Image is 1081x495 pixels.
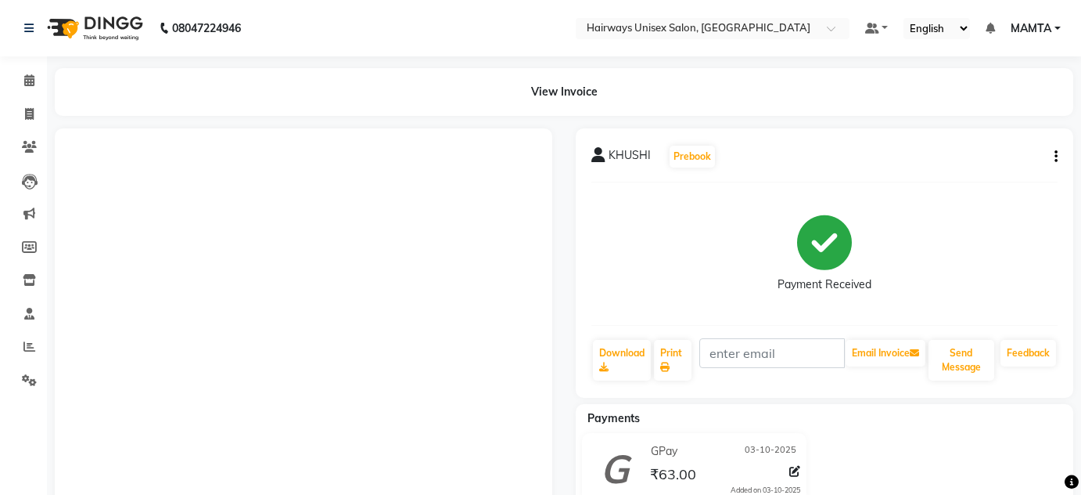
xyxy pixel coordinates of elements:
[670,146,715,168] button: Prebook
[1000,340,1056,367] a: Feedback
[651,443,677,460] span: GPay
[609,147,651,169] span: KHUSHI
[1011,20,1051,37] span: MAMTA
[172,6,241,50] b: 08047224946
[846,340,925,367] button: Email Invoice
[55,68,1073,116] div: View Invoice
[654,340,691,381] a: Print
[928,340,994,381] button: Send Message
[587,411,640,425] span: Payments
[40,6,147,50] img: logo
[778,276,871,293] div: Payment Received
[593,340,651,381] a: Download
[650,465,696,487] span: ₹63.00
[745,443,796,460] span: 03-10-2025
[699,338,844,368] input: enter email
